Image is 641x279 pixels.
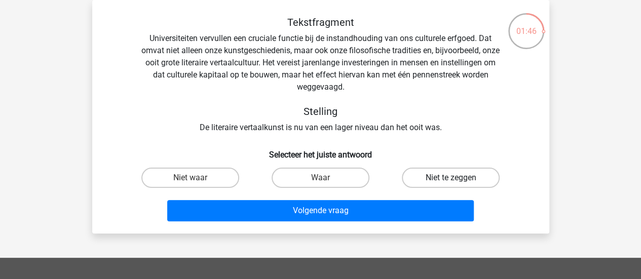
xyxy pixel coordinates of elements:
h5: Tekstfragment [141,16,501,28]
div: 01:46 [507,12,545,37]
label: Waar [272,168,369,188]
div: Universiteiten vervullen een cruciale functie bij de instandhouding van ons culturele erfgoed. Da... [108,16,533,134]
label: Niet te zeggen [402,168,500,188]
button: Volgende vraag [167,200,474,221]
h5: Stelling [141,105,501,117]
label: Niet waar [141,168,239,188]
h6: Selecteer het juiste antwoord [108,142,533,160]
